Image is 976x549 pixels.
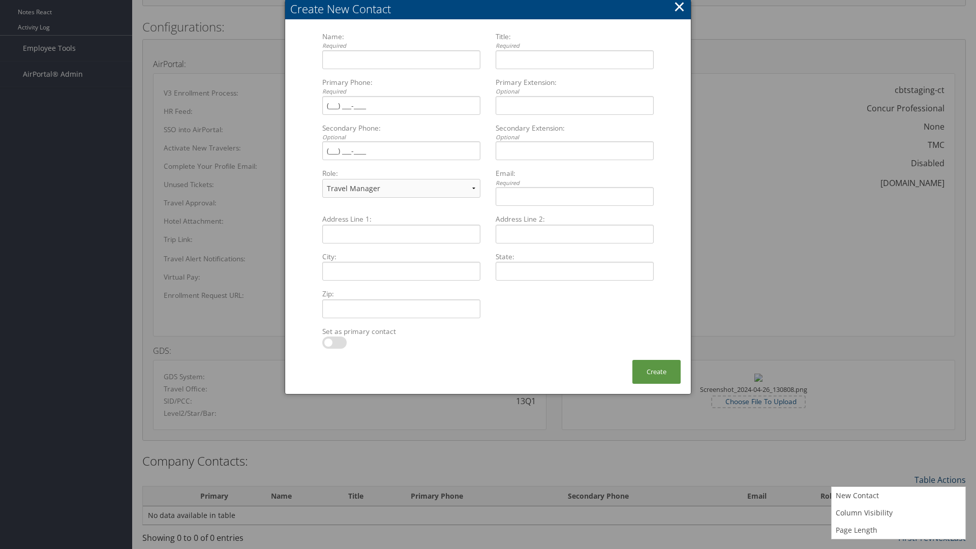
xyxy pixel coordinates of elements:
[496,262,654,281] input: State:
[832,522,965,539] a: Page Length
[496,87,654,96] div: Optional
[322,179,480,198] select: Role:
[322,50,480,69] input: Name:Required
[322,42,480,50] div: Required
[322,87,480,96] div: Required
[492,123,658,142] label: Secondary Extension:
[322,299,480,318] input: Zip:
[496,187,654,206] input: Email:Required
[496,225,654,243] input: Address Line 2:
[492,168,658,187] label: Email:
[318,214,484,224] label: Address Line 1:
[318,123,484,142] label: Secondary Phone:
[322,133,480,142] div: Optional
[318,289,484,299] label: Zip:
[492,252,658,262] label: State:
[832,487,965,504] a: New Contact
[496,141,654,160] input: Secondary Extension:Optional
[318,326,484,337] label: Set as primary contact
[496,50,654,69] input: Title:Required
[322,96,480,115] input: Primary Phone:Required
[318,168,484,178] label: Role:
[492,214,658,224] label: Address Line 2:
[496,133,654,142] div: Optional
[318,252,484,262] label: City:
[492,32,658,50] label: Title:
[632,360,681,384] button: Create
[322,225,480,243] input: Address Line 1:
[496,179,654,188] div: Required
[318,77,484,96] label: Primary Phone:
[290,1,691,17] div: Create New Contact
[496,42,654,50] div: Required
[322,141,480,160] input: Secondary Phone:Optional
[496,96,654,115] input: Primary Extension:Optional
[318,32,484,50] label: Name:
[832,504,965,522] a: Column Visibility
[322,262,480,281] input: City:
[492,77,658,96] label: Primary Extension:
